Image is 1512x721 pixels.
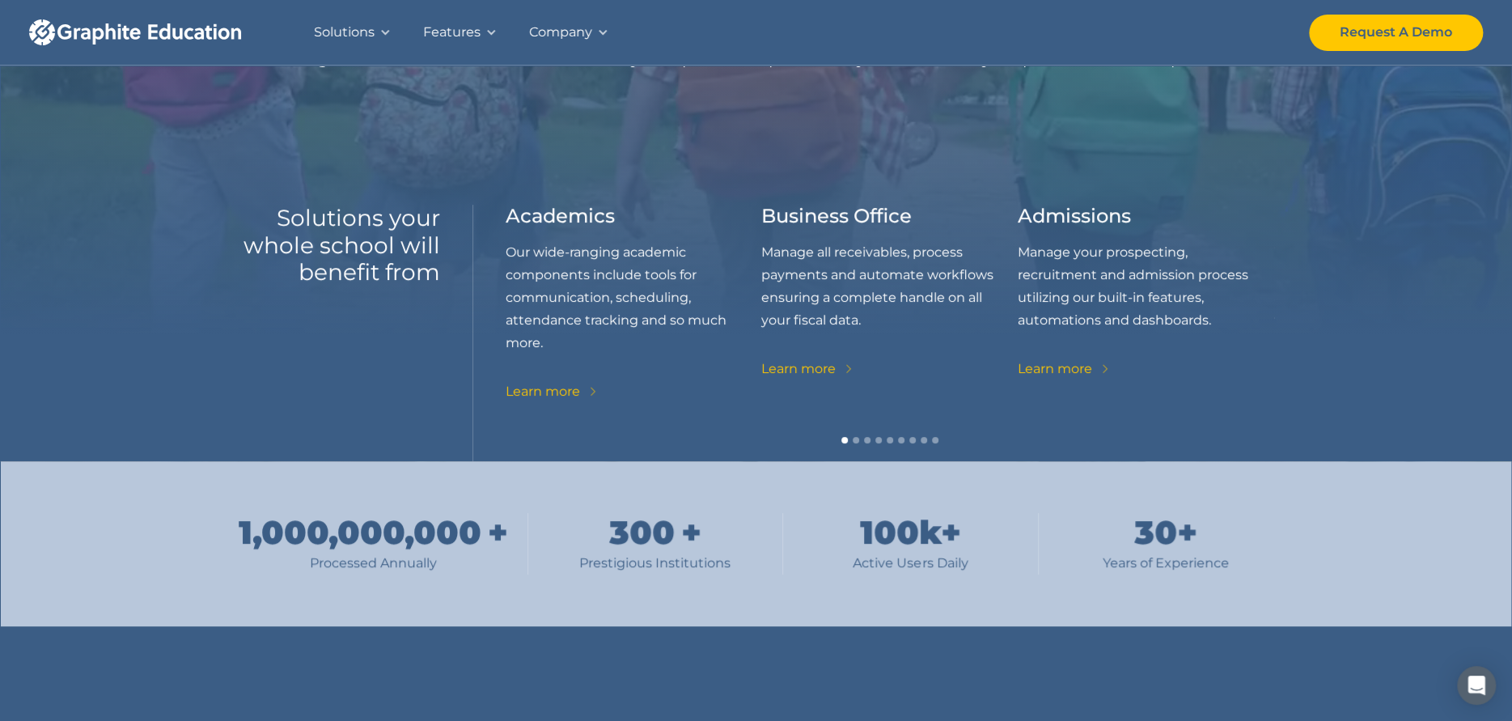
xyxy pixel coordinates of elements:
div: Learn more [1018,358,1092,380]
h3: Business Office [761,205,912,228]
div: Show slide 4 of 9 [875,437,882,443]
div: Prestigious Institutions [579,552,731,575]
div: Processed Annually [239,552,508,575]
div: Features [423,21,481,44]
div: 3 of 9 [1018,205,1274,403]
div: 300 [609,513,675,552]
p: Manage all receivables, process payments and automate workflows ensuring a complete handle on all... [761,241,1018,332]
div: Show slide 7 of 9 [909,437,916,443]
p: Manage your prospecting, recruitment and admission process utilizing our built-in features, autom... [1018,241,1274,332]
div: 30 [1134,513,1177,552]
h3: Development [1273,205,1408,228]
a: Learn more [506,380,599,403]
div: Show slide 9 of 9 [932,437,938,443]
div: Learn more [506,380,580,403]
div: Years of Experience [1103,552,1229,575]
a: Request A Demo [1309,15,1483,51]
h2: Solutions your whole school will benefit from [239,205,440,286]
div: Show slide 8 of 9 [921,437,927,443]
div: Show slide 6 of 9 [898,437,904,443]
div: Request A Demo [1340,21,1452,44]
div: Learn more [761,358,836,380]
div: + [1177,513,1197,552]
h3: Admissions [1018,205,1131,228]
div: + [488,513,508,552]
div: 100 [860,513,919,552]
div: Solutions [314,21,375,44]
div: Show slide 3 of 9 [864,437,870,443]
div: + [681,513,701,552]
div: Show slide 1 of 9 [841,437,848,443]
div: k+ [919,513,961,552]
div: 1 of 9 [506,205,762,403]
div: Active Users Daily [853,552,968,575]
div: 2 of 9 [761,205,1018,403]
div: Show slide 5 of 9 [887,437,893,443]
div: Show slide 2 of 9 [853,437,859,443]
div: Open Intercom Messenger [1457,666,1496,705]
div: 1,000,000,000 [239,513,481,552]
h3: Academics [506,205,615,228]
div: Company [529,21,592,44]
p: Our wide-ranging academic components include tools for communication, scheduling, attendance trac... [506,241,762,354]
div: Learn more [1273,358,1348,380]
div: carousel [506,205,1274,461]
